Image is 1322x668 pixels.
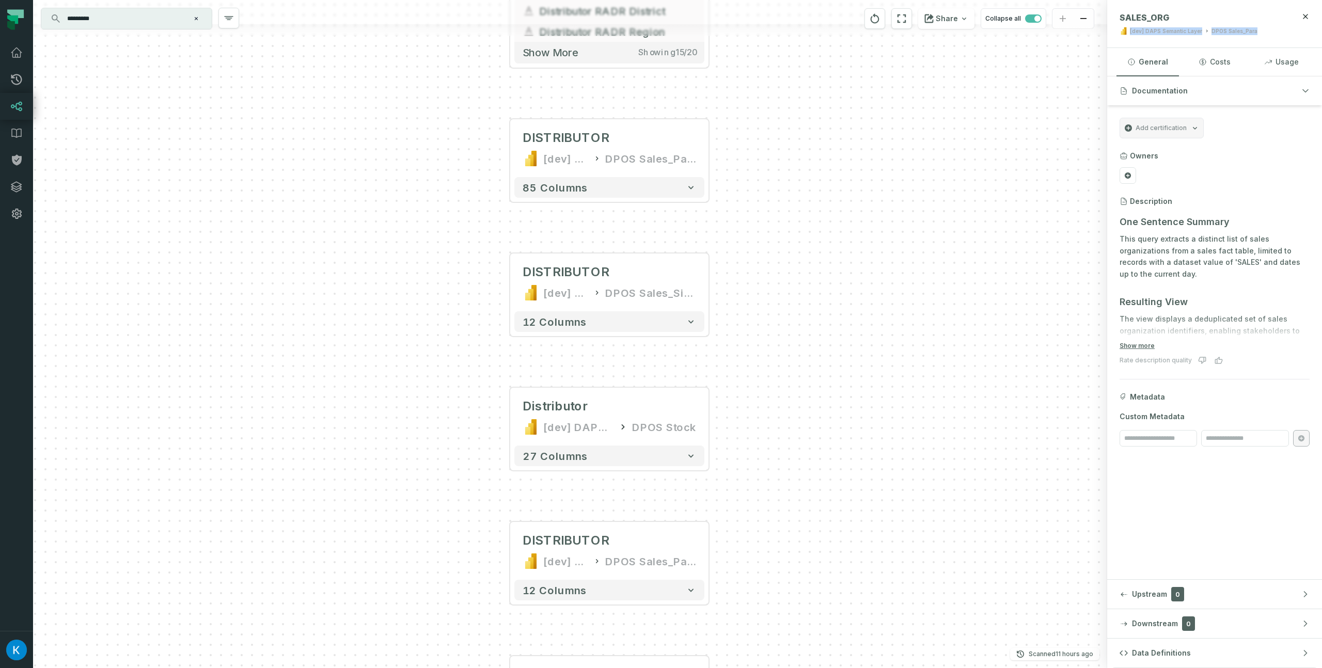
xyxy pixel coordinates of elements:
[1211,27,1257,35] div: DPOS Sales_Para
[543,553,589,569] div: [dev] DAPS Semantic Layer
[605,553,696,569] div: DPOS Sales_Para
[1132,86,1188,96] span: Documentation
[1116,48,1179,76] button: General
[1056,650,1093,658] relative-time: Oct 15, 2025, 4:03 AM GMT+3
[1029,649,1093,659] p: Scanned
[543,150,589,167] div: [dev] DAPS Semantic Layer
[1120,342,1155,350] button: Show more
[1120,295,1310,309] h3: Resulting View
[523,398,588,415] div: Distributor
[981,8,1046,29] button: Collapse all
[543,284,589,301] div: [dev] DAPS Semantic Layer
[1250,48,1313,76] button: Usage
[1182,616,1195,631] span: 0
[1120,356,1192,364] div: Rate description quality
[514,42,704,63] button: Show moreShowing15/20
[523,315,587,328] span: 12 columns
[523,130,609,146] div: DISTRIBUTOR
[1130,27,1202,35] div: [dev] DAPS Semantic Layer
[523,264,609,280] div: DISTRIBUTOR
[1120,411,1310,422] span: Custom Metadata
[1120,215,1310,229] h3: One Sentence Summary
[1120,313,1310,360] p: The view displays a deduplicated set of sales organization identifiers, enabling stakeholders to ...
[543,419,613,435] div: [dev] DAPS Semantic Layer
[605,284,696,301] div: DPOS Sales_Single_Filter_testing
[1120,118,1204,138] button: Add certification
[1107,639,1322,667] button: Data Definitions
[632,419,696,435] div: DPOS Stock
[191,13,201,24] button: Clear search query
[1130,196,1172,206] h3: Description
[638,47,696,58] span: Showing 15 / 20
[605,150,696,167] div: DPOS Sales_Para_working
[523,532,609,549] div: DISTRIBUTOR
[1120,12,1169,23] span: SALES_ORG
[1107,580,1322,609] button: Upstream0
[1130,392,1165,402] span: Metadata
[1136,124,1187,132] span: Add certification
[918,8,974,29] button: Share
[1132,618,1178,629] span: Downstream
[1132,589,1167,599] span: Upstream
[1010,648,1099,660] button: Scanned[DATE] 4:03:47 AM
[523,584,587,596] span: 12 columns
[1107,609,1322,638] button: Downstream0
[1183,48,1246,76] button: Costs
[1120,233,1310,280] p: This query extracts a distinct list of sales organizations from a sales fact table, limited to re...
[1132,648,1191,658] span: Data Definitions
[1130,151,1158,161] h3: Owners
[523,181,588,194] span: 85 columns
[523,450,588,462] span: 27 columns
[523,46,578,59] span: Show more
[1171,587,1184,601] span: 0
[1073,9,1094,29] button: zoom out
[1107,76,1322,105] button: Documentation
[6,640,27,660] img: avatar of Kosta Shougaev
